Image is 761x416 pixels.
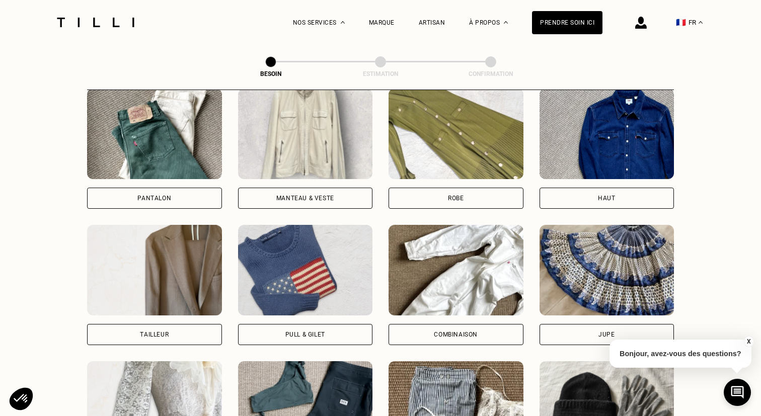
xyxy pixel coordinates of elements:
div: Robe [448,195,464,201]
div: Pull & gilet [285,331,325,338]
img: Tilli retouche votre Combinaison [389,225,523,315]
img: menu déroulant [699,21,703,24]
div: Manteau & Veste [276,195,334,201]
img: Menu déroulant à propos [504,21,508,24]
a: Artisan [419,19,445,26]
div: Estimation [330,70,431,77]
img: Logo du service de couturière Tilli [53,18,138,27]
button: X [743,336,753,347]
div: Confirmation [440,70,541,77]
img: Tilli retouche votre Robe [389,89,523,179]
img: Tilli retouche votre Pantalon [87,89,222,179]
div: Combinaison [434,331,478,338]
a: Prendre soin ici [532,11,602,34]
img: Tilli retouche votre Jupe [540,225,674,315]
div: Jupe [598,331,615,338]
p: Bonjour, avez-vous des questions? [610,340,751,368]
img: Tilli retouche votre Haut [540,89,674,179]
a: Marque [369,19,395,26]
img: Tilli retouche votre Tailleur [87,225,222,315]
span: 🇫🇷 [676,18,686,27]
img: Tilli retouche votre Pull & gilet [238,225,373,315]
div: Besoin [220,70,321,77]
div: Tailleur [140,331,169,338]
img: Menu déroulant [341,21,345,24]
img: icône connexion [635,17,647,29]
div: Pantalon [137,195,171,201]
div: Haut [598,195,615,201]
img: Tilli retouche votre Manteau & Veste [238,89,373,179]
